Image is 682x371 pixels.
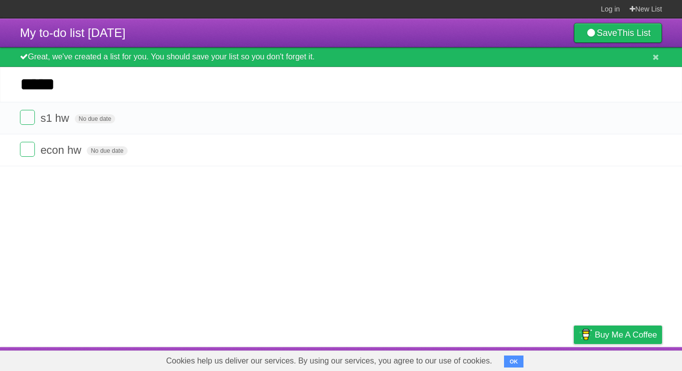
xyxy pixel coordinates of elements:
a: SaveThis List [574,23,662,43]
span: econ hw [40,144,84,156]
span: My to-do list [DATE] [20,26,126,39]
span: Cookies help us deliver our services. By using our services, you agree to our use of cookies. [156,351,502,371]
a: Privacy [561,350,587,369]
span: Buy me a coffee [595,326,657,344]
a: About [441,350,462,369]
a: Terms [527,350,549,369]
a: Suggest a feature [599,350,662,369]
span: No due date [87,146,127,155]
span: No due date [75,114,115,123]
a: Developers [474,350,514,369]
b: This List [617,28,651,38]
a: Buy me a coffee [574,326,662,344]
label: Done [20,110,35,125]
label: Done [20,142,35,157]
span: s1 hw [40,112,71,124]
button: OK [504,356,523,368]
img: Buy me a coffee [579,326,592,343]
